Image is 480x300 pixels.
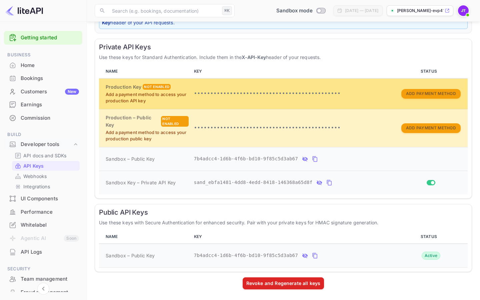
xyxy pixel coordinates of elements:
h6: Production Key [106,83,141,91]
p: Use these keys with Secure Authentication for enhanced security. Pair with your private keys for ... [99,219,468,226]
span: Sandbox – Public Key [106,155,155,162]
a: Team management [4,273,82,285]
a: Add Payment Method [401,125,461,130]
p: Integrations [23,183,50,190]
div: Whitelabel [4,219,82,232]
p: ••••••••••••••••••••••••••••••••••••••••••••• [194,90,391,98]
div: Getting started [4,31,82,45]
a: API Logs [4,246,82,258]
p: [PERSON_NAME]-evp41.n... [397,8,443,14]
div: Developer tools [4,139,82,150]
p: API docs and SDKs [23,152,67,159]
a: Getting started [21,34,79,42]
div: Active [422,252,441,260]
p: Add a payment method to access your production API key [106,91,189,104]
a: API docs and SDKs [15,152,77,159]
p: Webhooks [23,173,47,180]
div: [DATE] — [DATE] [345,8,378,14]
div: Revoke and Regenerate all keys [246,280,321,287]
div: Performance [4,206,82,219]
a: API Keys [15,162,77,169]
a: Add Payment Method [401,90,461,96]
div: Webhooks [12,171,80,181]
div: Commission [21,114,79,122]
a: Commission [4,112,82,124]
a: UI Components [4,192,82,205]
button: Collapse navigation [37,283,49,295]
div: API Keys [12,161,80,171]
div: Home [21,62,79,69]
strong: X-API-Key [242,54,266,60]
div: Not enabled [161,116,188,127]
th: KEY [191,65,394,78]
div: Home [4,59,82,72]
span: sand_ebfa1481-4dd8-4edd-8418-146368a65d8f [194,179,313,186]
td: Sandbox Key – Private API Key [99,171,191,194]
div: Bookings [4,72,82,85]
p: Use these keys for Standard Authentication. Include them in the header of your requests. [99,54,468,61]
div: Commission [4,112,82,125]
div: Integrations [12,182,80,191]
span: Build [4,131,82,138]
a: Bookings [4,72,82,84]
div: Fraud management [21,289,79,296]
span: 7b4adcc4-1d6b-4f6b-bd10-9f85c5d3ab67 [194,252,298,259]
p: Add a payment method to access your production public key [106,129,189,142]
h6: Private API Keys [99,43,468,51]
div: Bookings [21,75,79,82]
a: Performance [4,206,82,218]
a: CustomersNew [4,85,82,98]
div: UI Components [21,195,79,203]
th: STATUS [394,65,468,78]
input: Search (e.g. bookings, documentation) [108,4,219,17]
table: public api keys table [99,230,468,268]
div: Switch to Production mode [274,7,328,15]
strong: X-API-Key [102,13,444,25]
div: Customers [21,88,79,96]
p: ••••••••••••••••••••••••••••••••••••••••••••• [194,124,391,132]
th: NAME [99,65,191,78]
div: Not enabled [143,84,171,90]
div: API Logs [21,248,79,256]
div: New [65,89,79,95]
button: Add Payment Method [401,89,461,99]
div: Whitelabel [21,221,79,229]
span: Sandbox – Public Key [106,252,155,259]
div: API Logs [4,246,82,259]
th: KEY [191,230,394,244]
div: API docs and SDKs [12,151,80,160]
p: API Keys [23,162,44,169]
a: Home [4,59,82,71]
div: Developer tools [21,141,72,148]
a: Whitelabel [4,219,82,231]
span: Business [4,51,82,59]
div: Performance [21,208,79,216]
h6: Public API Keys [99,208,468,216]
h6: Production – Public Key [106,114,160,129]
div: Earnings [21,101,79,109]
a: Webhooks [15,173,77,180]
img: juliana torres [458,5,469,16]
span: Security [4,265,82,273]
th: STATUS [394,230,468,244]
table: private api keys table [99,65,468,194]
button: Add Payment Method [401,123,461,133]
div: ⌘K [222,6,232,15]
div: Team management [21,275,79,283]
span: Sandbox mode [276,7,313,15]
th: NAME [99,230,191,244]
a: Fraud management [4,286,82,298]
div: Team management [4,273,82,286]
span: 7b4adcc4-1d6b-4f6b-bd10-9f85c5d3ab67 [194,155,298,162]
img: LiteAPI logo [5,5,43,16]
a: Earnings [4,98,82,111]
a: Integrations [15,183,77,190]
